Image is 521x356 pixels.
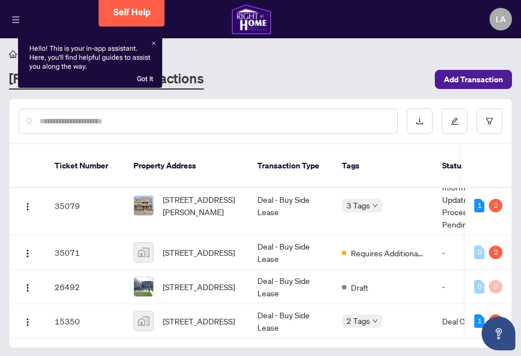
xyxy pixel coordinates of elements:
[46,144,124,188] th: Ticket Number
[433,144,518,188] th: Status
[489,280,502,293] div: 0
[248,304,333,339] td: Deal - Buy Side Lease
[346,199,370,212] span: 3 Tags
[19,312,37,330] button: Logo
[482,317,515,350] button: Open asap
[163,315,235,327] span: [STREET_ADDRESS]
[407,108,433,134] button: download
[416,117,424,125] span: download
[351,247,424,259] span: Requires Additional Docs
[248,235,333,270] td: Deal - Buy Side Lease
[46,270,124,304] td: 26492
[346,314,370,327] span: 2 Tags
[486,117,493,125] span: filter
[134,243,153,262] img: thumbnail-img
[134,196,153,215] img: thumbnail-img
[248,176,333,235] td: Deal - Buy Side Lease
[442,108,467,134] button: edit
[231,3,271,35] img: logo
[496,13,506,25] span: LA
[489,314,502,328] div: 1
[23,283,32,292] img: Logo
[474,246,484,259] div: 0
[19,197,37,215] button: Logo
[372,318,378,324] span: down
[248,270,333,304] td: Deal - Buy Side Lease
[474,199,484,212] div: 1
[137,74,153,83] div: Got It
[46,235,124,270] td: 35071
[489,199,502,212] div: 2
[23,202,32,211] img: Logo
[489,246,502,259] div: 2
[474,280,484,293] div: 0
[113,7,151,17] span: Self Help
[372,203,378,208] span: down
[134,311,153,331] img: thumbnail-img
[451,117,458,125] span: edit
[248,144,333,188] th: Transaction Type
[29,44,151,83] div: Hello! This is your in-app assistant. Here, you'll find helpful guides to assist you along the way.
[19,278,37,296] button: Logo
[351,281,368,293] span: Draft
[433,235,518,270] td: -
[23,249,32,258] img: Logo
[433,176,518,235] td: Information Updated - Processing Pending
[474,314,484,328] div: 1
[124,144,248,188] th: Property Address
[46,176,124,235] td: 35079
[134,277,153,296] img: thumbnail-img
[477,108,502,134] button: filter
[163,193,239,218] span: [STREET_ADDRESS][PERSON_NAME]
[12,16,20,24] span: menu
[433,304,518,339] td: Deal Closed
[435,70,512,89] button: Add Transaction
[19,243,37,261] button: Logo
[46,304,124,339] td: 15350
[333,144,433,188] th: Tags
[433,270,518,304] td: -
[9,69,204,90] a: [PERSON_NAME] - Transactions
[163,281,235,293] span: [STREET_ADDRESS]
[9,50,17,58] span: home
[23,318,32,327] img: Logo
[444,70,503,88] span: Add Transaction
[163,246,235,259] span: [STREET_ADDRESS]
